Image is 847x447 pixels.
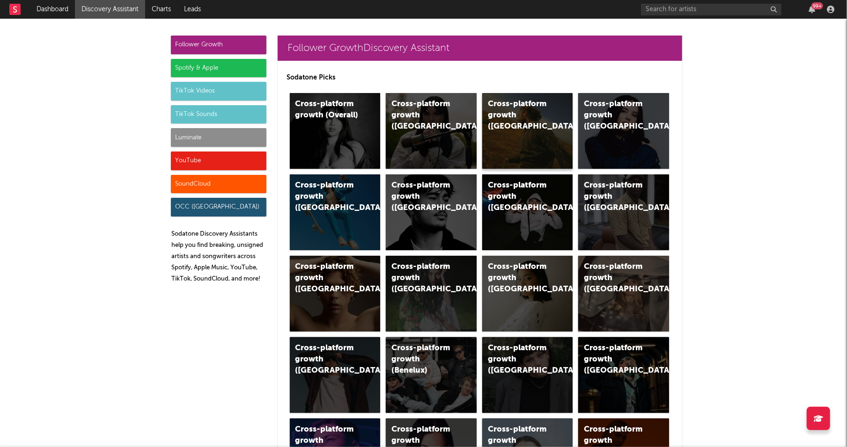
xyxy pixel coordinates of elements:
div: Cross-platform growth ([GEOGRAPHIC_DATA]/GSA) [488,180,552,214]
a: Cross-platform growth ([GEOGRAPHIC_DATA]) [578,256,669,332]
a: Cross-platform growth ([GEOGRAPHIC_DATA]) [482,93,573,169]
a: Cross-platform growth (Benelux) [386,337,477,413]
a: Cross-platform growth ([GEOGRAPHIC_DATA]) [290,174,381,250]
div: Cross-platform growth ([GEOGRAPHIC_DATA]) [488,99,552,132]
a: Cross-platform growth ([GEOGRAPHIC_DATA]) [578,93,669,169]
a: Cross-platform growth (Overall) [290,93,381,169]
p: Sodatone Discovery Assistants help you find breaking, unsigned artists and songwriters across Spo... [172,229,266,285]
div: Luminate [171,128,266,147]
div: Cross-platform growth ([GEOGRAPHIC_DATA]) [391,99,455,132]
div: Cross-platform growth ([GEOGRAPHIC_DATA]) [584,261,648,295]
div: OCC ([GEOGRAPHIC_DATA]) [171,198,266,216]
div: Cross-platform growth ([GEOGRAPHIC_DATA]) [488,343,552,376]
div: Cross-platform growth ([GEOGRAPHIC_DATA]) [391,261,455,295]
div: Cross-platform growth ([GEOGRAPHIC_DATA]) [584,180,648,214]
div: 99 + [811,2,823,9]
a: Cross-platform growth ([GEOGRAPHIC_DATA]) [386,174,477,250]
a: Cross-platform growth ([GEOGRAPHIC_DATA]) [290,337,381,413]
div: Cross-platform growth ([GEOGRAPHIC_DATA]) [295,343,359,376]
div: Cross-platform growth ([GEOGRAPHIC_DATA]) [488,261,552,295]
div: Cross-platform growth ([GEOGRAPHIC_DATA]) [584,343,648,376]
a: Cross-platform growth ([GEOGRAPHIC_DATA]) [578,174,669,250]
div: Spotify & Apple [171,59,266,78]
div: Cross-platform growth ([GEOGRAPHIC_DATA]) [391,180,455,214]
input: Search for artists [641,4,781,15]
div: Cross-platform growth ([GEOGRAPHIC_DATA]) [584,99,648,132]
a: Cross-platform growth ([GEOGRAPHIC_DATA]) [386,93,477,169]
a: Cross-platform growth ([GEOGRAPHIC_DATA]) [290,256,381,332]
a: Cross-platform growth ([GEOGRAPHIC_DATA]/GSA) [482,174,573,250]
p: Sodatone Picks [287,72,673,83]
div: Cross-platform growth (Benelux) [391,343,455,376]
div: Cross-platform growth ([GEOGRAPHIC_DATA]) [295,261,359,295]
a: Cross-platform growth ([GEOGRAPHIC_DATA]) [578,337,669,413]
a: Cross-platform growth ([GEOGRAPHIC_DATA]) [386,256,477,332]
a: Cross-platform growth ([GEOGRAPHIC_DATA]) [482,256,573,332]
a: Follower GrowthDiscovery Assistant [278,36,682,61]
div: Follower Growth [171,36,266,54]
div: Cross-platform growth (Overall) [295,99,359,121]
button: 99+ [809,6,815,13]
div: SoundCloud [171,175,266,194]
div: TikTok Videos [171,82,266,101]
div: TikTok Sounds [171,105,266,124]
div: YouTube [171,151,266,170]
a: Cross-platform growth ([GEOGRAPHIC_DATA]) [482,337,573,413]
div: Cross-platform growth ([GEOGRAPHIC_DATA]) [295,180,359,214]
